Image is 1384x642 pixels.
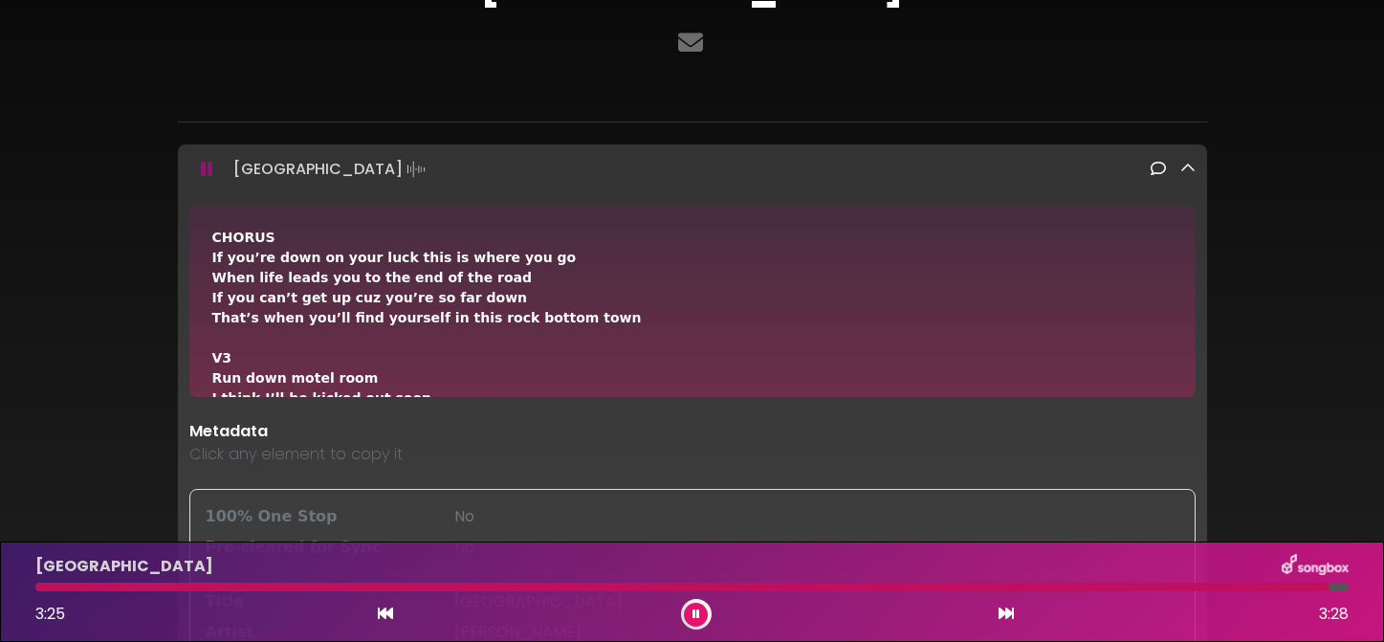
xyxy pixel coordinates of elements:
span: No [454,505,474,527]
p: [GEOGRAPHIC_DATA] [35,555,213,578]
span: 3:25 [35,603,65,625]
img: waveform4.gif [403,156,429,183]
div: 100% One Stop [194,505,444,528]
p: Click any element to copy it [189,443,1196,466]
span: No [454,536,474,558]
p: [GEOGRAPHIC_DATA] [233,156,429,183]
img: songbox-logo-white.png [1282,554,1349,579]
span: 3:28 [1319,603,1349,626]
p: Metadata [189,420,1196,443]
div: Pre-cleared for Sync [194,536,444,559]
